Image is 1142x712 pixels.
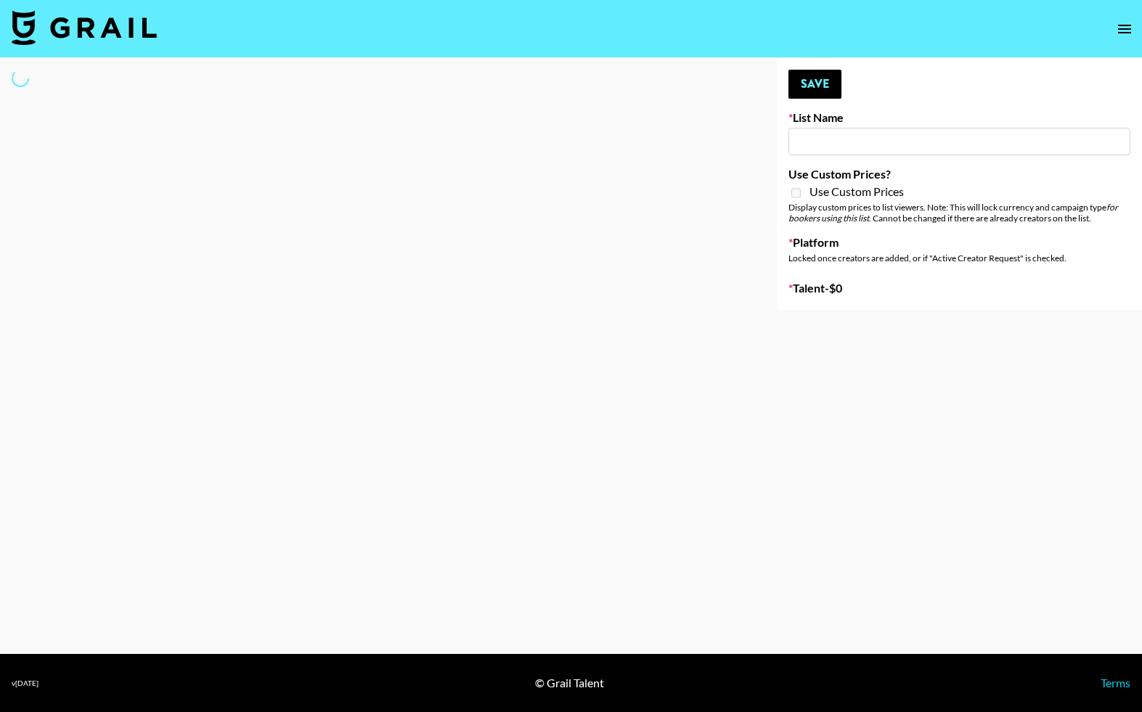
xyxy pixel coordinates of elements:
[809,184,904,199] span: Use Custom Prices
[788,167,1130,181] label: Use Custom Prices?
[788,253,1130,263] div: Locked once creators are added, or if "Active Creator Request" is checked.
[12,10,157,45] img: Grail Talent
[535,676,604,690] div: © Grail Talent
[788,110,1130,125] label: List Name
[788,202,1130,224] div: Display custom prices to list viewers. Note: This will lock currency and campaign type . Cannot b...
[788,235,1130,250] label: Platform
[788,202,1118,224] em: for bookers using this list
[788,70,841,99] button: Save
[12,679,38,688] div: v [DATE]
[1101,676,1130,690] a: Terms
[788,281,1130,295] label: Talent - $ 0
[1110,15,1139,44] button: open drawer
